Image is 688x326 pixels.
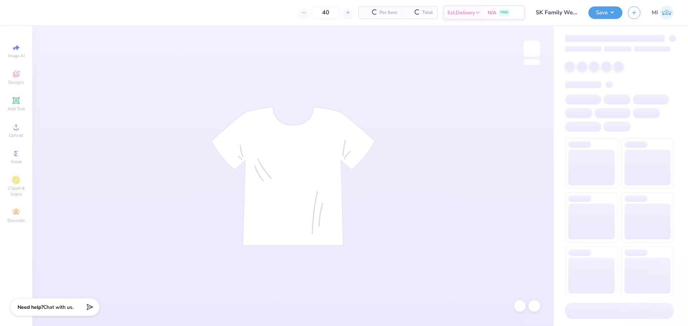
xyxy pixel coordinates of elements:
img: Ma. Isabella Adad [660,6,674,20]
span: FREE [501,10,508,15]
span: Total [422,9,433,16]
span: Upload [9,132,23,138]
span: MI [652,9,658,17]
span: Designs [8,79,24,85]
span: Chat with us. [43,304,73,311]
button: Save [588,6,622,19]
img: tee-skeleton.svg [211,107,375,246]
strong: Need help? [18,304,43,311]
a: MI [652,6,674,20]
span: Decorate [8,218,25,223]
span: Per Item [379,9,397,16]
span: Est. Delivery [448,9,475,16]
span: N/A [488,9,496,16]
span: Clipart & logos [4,185,29,197]
span: Greek [11,159,22,165]
span: Image AI [8,53,25,59]
span: Add Text [8,106,25,112]
input: – – [312,6,340,19]
input: Untitled Design [530,5,583,20]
